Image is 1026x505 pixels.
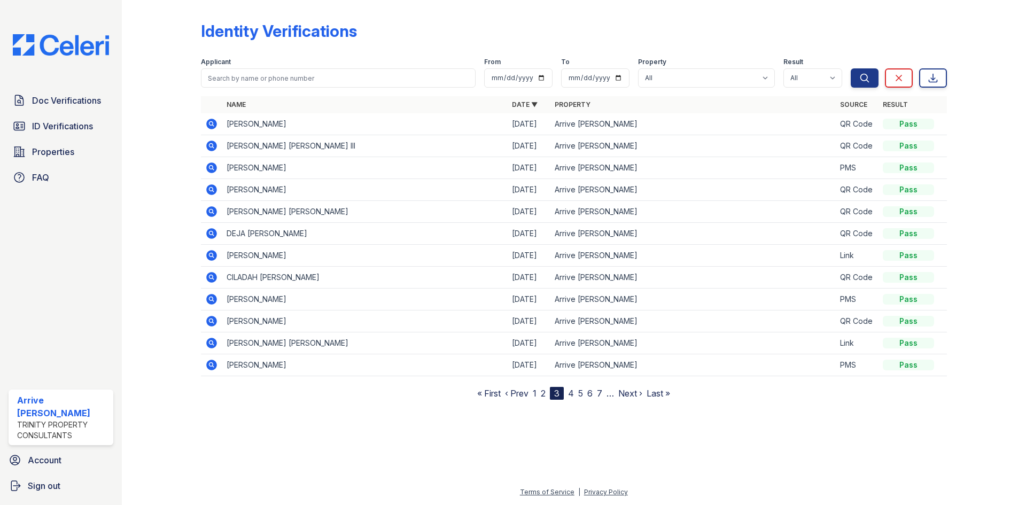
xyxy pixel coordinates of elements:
[222,310,508,332] td: [PERSON_NAME]
[836,245,879,267] td: Link
[836,354,879,376] td: PMS
[550,157,836,179] td: Arrive [PERSON_NAME]
[836,179,879,201] td: QR Code
[883,360,934,370] div: Pass
[555,100,590,108] a: Property
[618,388,642,399] a: Next ›
[222,267,508,289] td: CILADAH [PERSON_NAME]
[32,94,101,107] span: Doc Verifications
[883,206,934,217] div: Pass
[550,289,836,310] td: Arrive [PERSON_NAME]
[4,475,118,496] a: Sign out
[550,245,836,267] td: Arrive [PERSON_NAME]
[508,179,550,201] td: [DATE]
[17,419,109,441] div: Trinity Property Consultants
[883,184,934,195] div: Pass
[550,135,836,157] td: Arrive [PERSON_NAME]
[508,201,550,223] td: [DATE]
[4,34,118,56] img: CE_Logo_Blue-a8612792a0a2168367f1c8372b55b34899dd931a85d93a1a3d3e32e68fde9ad4.png
[508,354,550,376] td: [DATE]
[836,113,879,135] td: QR Code
[4,449,118,471] a: Account
[883,119,934,129] div: Pass
[836,310,879,332] td: QR Code
[9,115,113,137] a: ID Verifications
[550,223,836,245] td: Arrive [PERSON_NAME]
[222,201,508,223] td: [PERSON_NAME] [PERSON_NAME]
[222,113,508,135] td: [PERSON_NAME]
[836,267,879,289] td: QR Code
[222,289,508,310] td: [PERSON_NAME]
[201,58,231,66] label: Applicant
[550,179,836,201] td: Arrive [PERSON_NAME]
[505,388,528,399] a: ‹ Prev
[508,332,550,354] td: [DATE]
[508,113,550,135] td: [DATE]
[587,388,593,399] a: 6
[512,100,538,108] a: Date ▼
[508,223,550,245] td: [DATE]
[550,113,836,135] td: Arrive [PERSON_NAME]
[550,201,836,223] td: Arrive [PERSON_NAME]
[32,171,49,184] span: FAQ
[541,388,546,399] a: 2
[227,100,246,108] a: Name
[508,157,550,179] td: [DATE]
[578,388,583,399] a: 5
[9,90,113,111] a: Doc Verifications
[883,294,934,305] div: Pass
[607,387,614,400] span: …
[561,58,570,66] label: To
[9,167,113,188] a: FAQ
[883,141,934,151] div: Pass
[222,245,508,267] td: [PERSON_NAME]
[840,100,867,108] a: Source
[28,454,61,467] span: Account
[883,228,934,239] div: Pass
[578,488,580,496] div: |
[647,388,670,399] a: Last »
[883,272,934,283] div: Pass
[584,488,628,496] a: Privacy Policy
[222,223,508,245] td: DEJA [PERSON_NAME]
[836,223,879,245] td: QR Code
[638,58,666,66] label: Property
[883,316,934,327] div: Pass
[222,179,508,201] td: [PERSON_NAME]
[550,332,836,354] td: Arrive [PERSON_NAME]
[883,100,908,108] a: Result
[508,135,550,157] td: [DATE]
[550,354,836,376] td: Arrive [PERSON_NAME]
[222,135,508,157] td: [PERSON_NAME] [PERSON_NAME] III
[28,479,60,492] span: Sign out
[533,388,537,399] a: 1
[32,120,93,133] span: ID Verifications
[836,201,879,223] td: QR Code
[508,245,550,267] td: [DATE]
[883,338,934,348] div: Pass
[508,310,550,332] td: [DATE]
[597,388,602,399] a: 7
[836,289,879,310] td: PMS
[484,58,501,66] label: From
[222,332,508,354] td: [PERSON_NAME] [PERSON_NAME]
[550,310,836,332] td: Arrive [PERSON_NAME]
[783,58,803,66] label: Result
[9,141,113,162] a: Properties
[201,21,357,41] div: Identity Verifications
[508,267,550,289] td: [DATE]
[836,332,879,354] td: Link
[550,267,836,289] td: Arrive [PERSON_NAME]
[508,289,550,310] td: [DATE]
[883,250,934,261] div: Pass
[520,488,574,496] a: Terms of Service
[836,135,879,157] td: QR Code
[222,354,508,376] td: [PERSON_NAME]
[32,145,74,158] span: Properties
[836,157,879,179] td: PMS
[568,388,574,399] a: 4
[883,162,934,173] div: Pass
[222,157,508,179] td: [PERSON_NAME]
[17,394,109,419] div: Arrive [PERSON_NAME]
